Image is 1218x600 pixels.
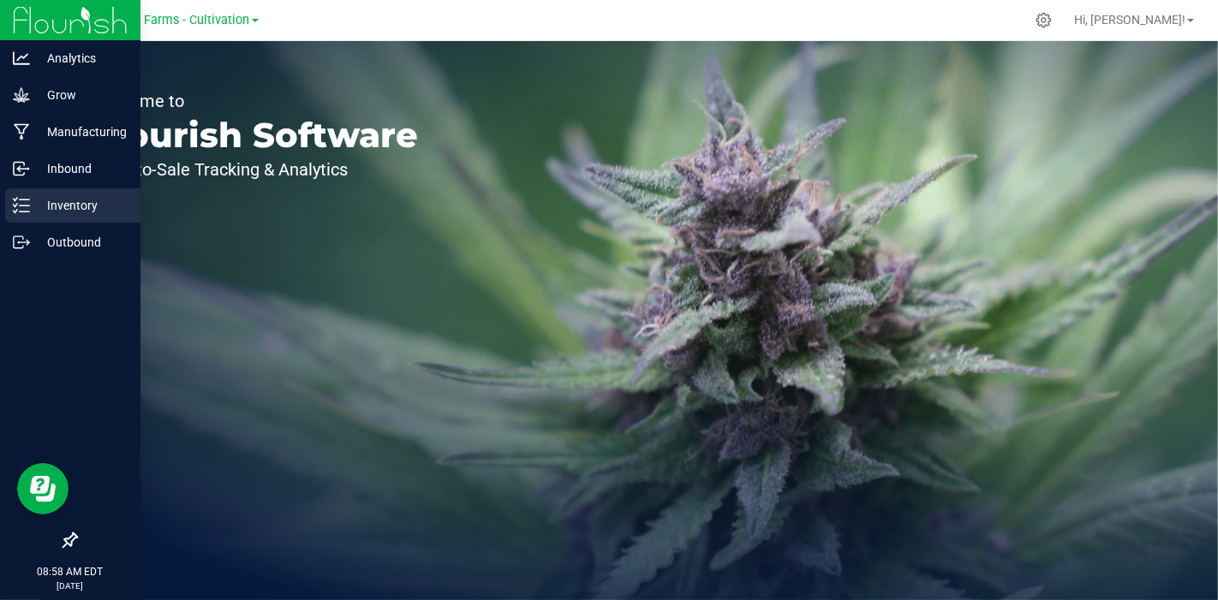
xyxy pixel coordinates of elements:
[8,564,133,579] p: 08:58 AM EDT
[92,13,250,27] span: Sapphire Farms - Cultivation
[30,48,133,68] p: Analytics
[1074,13,1185,27] span: Hi, [PERSON_NAME]!
[30,232,133,252] p: Outbound
[93,118,418,152] p: Flourish Software
[13,50,30,67] inline-svg: Analytics
[13,160,30,177] inline-svg: Inbound
[13,123,30,140] inline-svg: Manufacturing
[1033,12,1054,28] div: Manage settings
[17,463,69,514] iframe: Resource center
[13,197,30,214] inline-svg: Inventory
[93,92,418,110] p: Welcome to
[30,122,133,142] p: Manufacturing
[13,86,30,104] inline-svg: Grow
[93,161,418,178] p: Seed-to-Sale Tracking & Analytics
[13,234,30,251] inline-svg: Outbound
[8,579,133,592] p: [DATE]
[30,158,133,179] p: Inbound
[30,85,133,105] p: Grow
[30,195,133,216] p: Inventory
